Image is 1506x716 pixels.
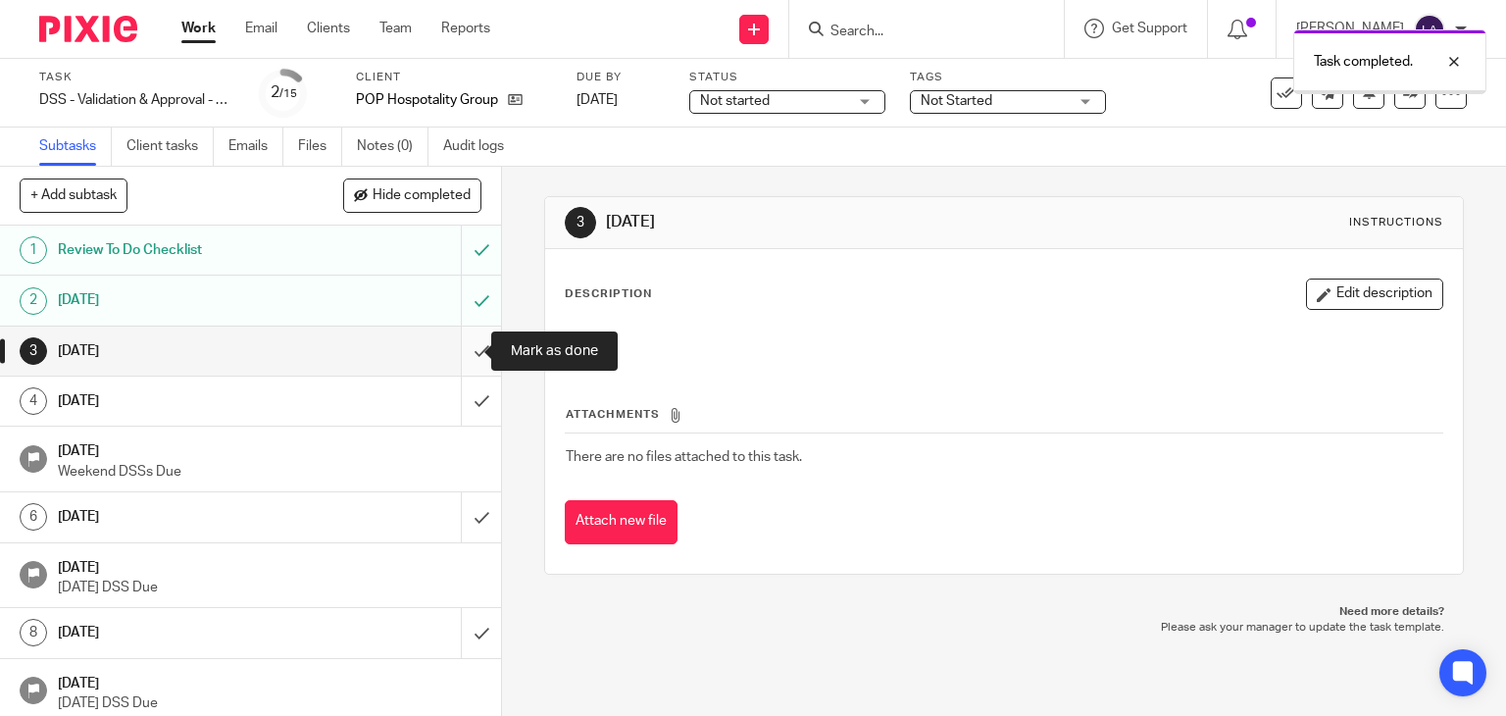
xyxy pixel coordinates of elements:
[58,693,481,713] p: [DATE] DSS Due
[58,436,481,461] h1: [DATE]
[1414,14,1445,45] img: svg%3E
[228,128,283,166] a: Emails
[39,90,235,110] div: DSS - Validation &amp; Approval - week 34
[565,207,596,238] div: 3
[921,94,992,108] span: Not Started
[373,188,471,204] span: Hide completed
[443,128,519,166] a: Audit logs
[39,16,137,42] img: Pixie
[441,19,490,38] a: Reports
[566,450,802,464] span: There are no files attached to this task.
[20,179,127,212] button: + Add subtask
[577,70,665,85] label: Due by
[298,128,342,166] a: Files
[20,387,47,415] div: 4
[700,94,770,108] span: Not started
[565,500,678,544] button: Attach new file
[126,128,214,166] a: Client tasks
[565,286,652,302] p: Description
[564,604,1445,620] p: Need more details?
[181,19,216,38] a: Work
[566,409,660,420] span: Attachments
[279,88,297,99] small: /15
[357,128,428,166] a: Notes (0)
[20,287,47,315] div: 2
[58,669,481,693] h1: [DATE]
[39,90,235,110] div: DSS - Validation & Approval - week 34
[58,502,314,532] h1: [DATE]
[58,553,481,578] h1: [DATE]
[245,19,277,38] a: Email
[606,212,1045,232] h1: [DATE]
[356,90,498,110] p: POP Hospotality Group
[58,336,314,366] h1: [DATE]
[356,70,552,85] label: Client
[1314,52,1413,72] p: Task completed.
[1306,279,1443,310] button: Edit description
[307,19,350,38] a: Clients
[379,19,412,38] a: Team
[20,337,47,365] div: 3
[20,236,47,264] div: 1
[20,503,47,531] div: 6
[1349,215,1443,230] div: Instructions
[58,386,314,416] h1: [DATE]
[343,179,481,212] button: Hide completed
[58,235,314,265] h1: Review To Do Checklist
[564,620,1445,636] p: Please ask your manager to update the task template.
[689,70,885,85] label: Status
[39,128,112,166] a: Subtasks
[58,462,481,482] p: Weekend DSSs Due
[577,93,618,107] span: [DATE]
[271,81,297,104] div: 2
[39,70,235,85] label: Task
[58,618,314,647] h1: [DATE]
[58,285,314,315] h1: [DATE]
[58,578,481,597] p: [DATE] DSS Due
[20,619,47,646] div: 8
